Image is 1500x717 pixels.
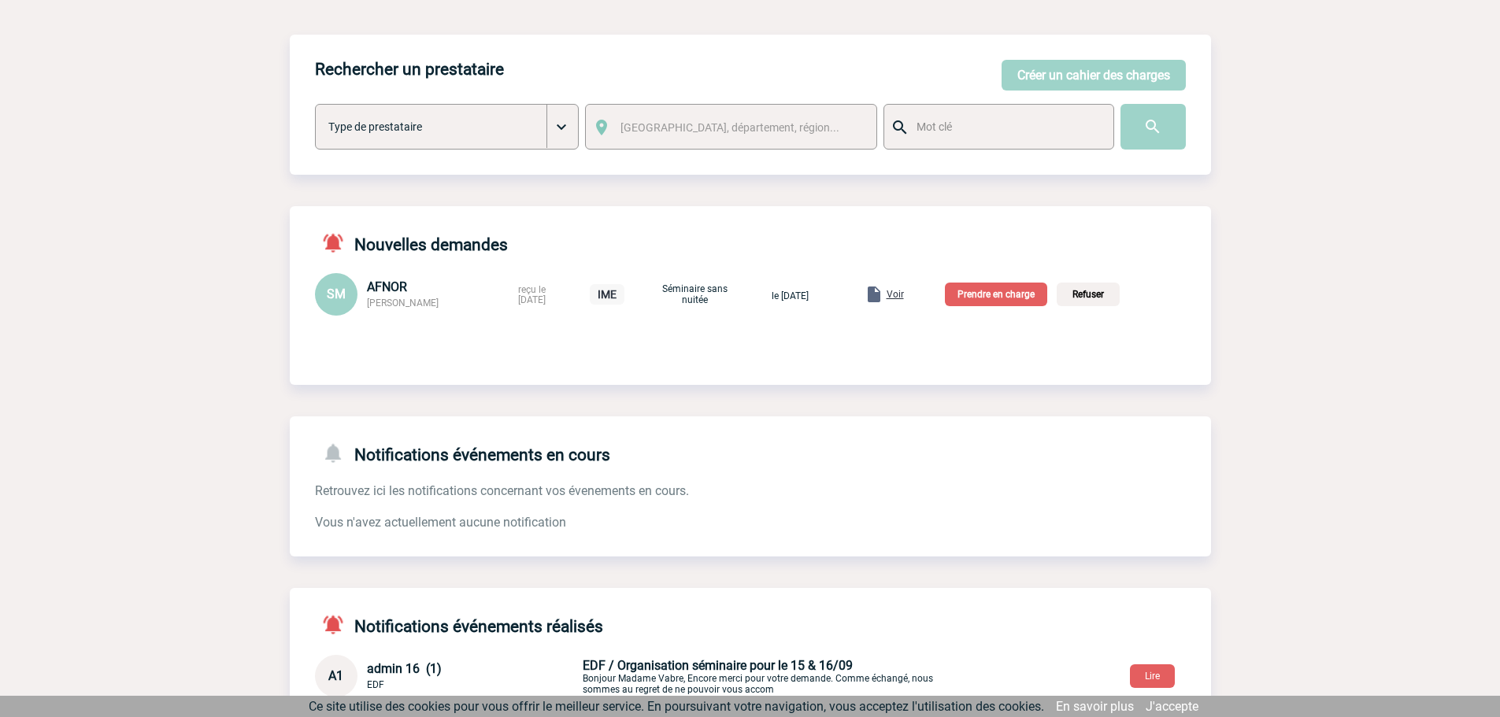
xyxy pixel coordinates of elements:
span: Ce site utilise des cookies pour vous offrir le meilleur service. En poursuivant votre navigation... [309,699,1044,714]
input: Mot clé [913,116,1099,137]
span: EDF / Organisation séminaire pour le 15 & 16/09 [583,658,853,673]
h4: Notifications événements en cours [315,442,610,464]
a: Voir [827,286,907,301]
h4: Rechercher un prestataire [315,60,504,79]
img: notifications-active-24-px-r.png [321,613,354,636]
span: Retrouvez ici les notifications concernant vos évenements en cours. [315,483,689,498]
h4: Nouvelles demandes [315,231,508,254]
span: A1 [328,668,343,683]
span: [PERSON_NAME] [367,298,439,309]
span: le [DATE] [772,290,809,301]
p: Bonjour Madame Vabre, Encore merci pour votre demande. Comme échangé, nous sommes au regret de ne... [583,658,953,695]
img: notifications-active-24-px-r.png [321,231,354,254]
img: notifications-24-px-g.png [321,442,354,464]
span: admin 16 (1) [367,661,442,676]
button: Lire [1130,664,1175,688]
span: SM [327,286,346,301]
a: En savoir plus [1056,699,1134,714]
img: folder.png [865,285,883,304]
span: AFNOR [367,279,407,294]
span: Vous n'avez actuellement aucune notification [315,515,566,530]
span: [GEOGRAPHIC_DATA], département, région... [620,121,839,134]
a: J'accepte [1146,699,1198,714]
p: Refuser [1057,283,1120,306]
a: A1 admin 16 (1) EDF EDF / Organisation séminaire pour le 15 & 16/09Bonjour Madame Vabre, Encore m... [315,667,953,682]
span: reçu le [DATE] [518,284,546,305]
div: Conversation privée : Client - Agence [315,655,1211,697]
a: Lire [1117,667,1187,682]
p: Séminaire sans nuitée [656,283,735,305]
span: Voir [887,289,904,300]
p: Prendre en charge [945,283,1047,306]
span: EDF [367,679,384,690]
p: IME [590,284,624,305]
h4: Notifications événements réalisés [315,613,603,636]
input: Submit [1120,104,1186,150]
